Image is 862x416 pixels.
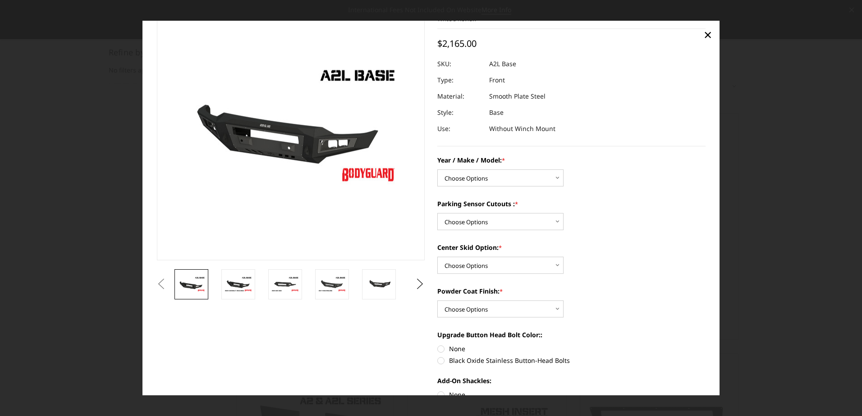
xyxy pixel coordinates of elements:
label: Upgrade Button Head Bolt Color:: [437,330,706,340]
label: Year / Make / Model: [437,156,706,165]
iframe: Chat Widget [817,373,862,416]
label: Center Skid Option: [437,243,706,253]
img: A2L Series - Base Front Bumper (Non Winch) [271,276,299,292]
img: A2L Series - Base Front Bumper (Non Winch) [224,276,252,292]
dt: Type: [437,72,482,89]
dt: Material: [437,89,482,105]
img: A2L Series - Base Front Bumper (Non Winch) [365,277,393,290]
label: Parking Sensor Cutouts : [437,199,706,209]
dt: Use: [437,121,482,137]
dd: Base [489,105,504,121]
img: A2L Series - Base Front Bumper (Non Winch) [177,276,206,292]
button: Next [413,277,427,291]
dt: Style: [437,105,482,121]
a: Close [701,27,715,42]
dd: Front [489,72,505,89]
label: None [437,390,706,400]
span: $2,165.00 [437,38,477,50]
span: × [704,25,712,44]
label: None [437,344,706,354]
dd: Without Winch Mount [489,121,555,137]
dt: SKU: [437,56,482,72]
label: Black Oxide Stainless Button-Head Bolts [437,356,706,366]
label: Powder Coat Finish: [437,287,706,296]
dd: A2L Base [489,56,516,72]
button: Previous [155,277,168,291]
dd: Smooth Plate Steel [489,89,546,105]
img: A2L Series - Base Front Bumper (Non Winch) [318,276,346,292]
label: Add-On Shackles: [437,376,706,386]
